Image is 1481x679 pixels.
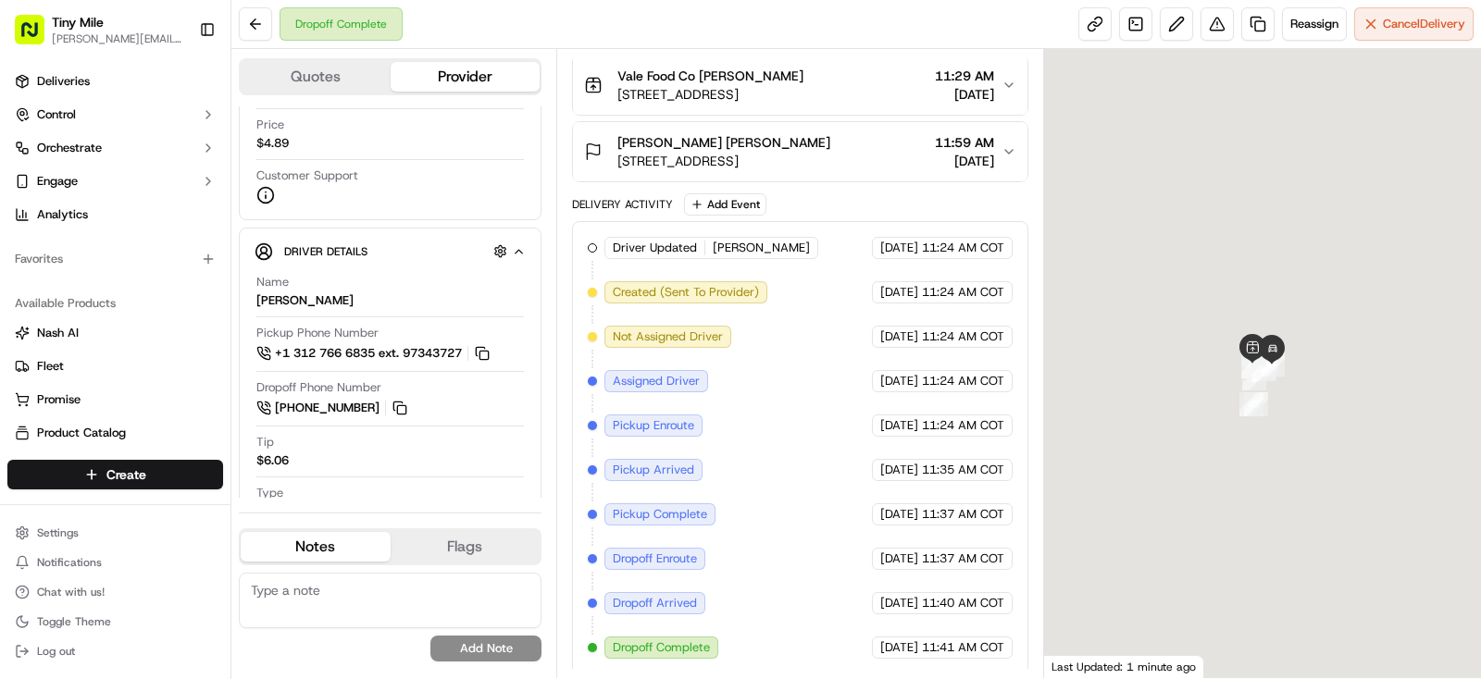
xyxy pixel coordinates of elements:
a: Deliveries [7,67,223,96]
a: Analytics [7,200,223,229]
a: Product Catalog [15,425,216,441]
a: Promise [15,391,216,408]
span: Driver Updated [613,240,697,256]
span: Pickup Arrived [613,462,694,478]
button: Reassign [1282,7,1347,41]
span: [STREET_ADDRESS] [617,152,830,170]
span: 11:40 AM COT [922,595,1004,611]
span: 11:35 AM COT [922,462,1004,478]
button: Tiny Mile [52,13,104,31]
a: +1 312 766 6835 ext. 97343727 [256,343,492,364]
span: Orchestrate [37,140,102,156]
span: [DATE] [880,595,918,611]
div: 7 [1241,354,1265,378]
button: Provider [391,62,541,92]
button: Log out [7,638,223,664]
span: Price [256,117,284,133]
span: Assigned Driver [613,373,700,389]
img: 1736555255976-a54dd68f-1ca7-489b-9aae-adbdc363a1c4 [19,177,52,210]
span: [DATE] [880,373,918,389]
span: $4.89 [256,135,289,152]
button: Control [7,100,223,130]
div: Delivery Activity [572,197,673,212]
div: 3 [1244,392,1268,416]
div: Last Updated: 1 minute ago [1044,655,1204,678]
button: Flags [391,532,541,562]
button: Chat with us! [7,579,223,605]
span: 11:24 AM COT [922,328,1004,345]
span: Dropoff Arrived [613,595,697,611]
span: Type [256,485,283,501]
span: [DATE] [880,550,918,567]
span: Engage [37,173,78,190]
input: Got a question? Start typing here... [48,119,333,139]
button: Start new chat [315,182,337,204]
div: 💻 [156,270,171,285]
div: 5 [1242,366,1266,390]
div: Available Products [7,289,223,318]
a: 📗Knowledge Base [11,261,149,294]
span: Fleet [37,358,64,375]
span: Cancel Delivery [1383,16,1465,32]
span: Promise [37,391,81,408]
button: Driver Details [255,236,526,266]
button: CancelDelivery [1354,7,1474,41]
a: Powered byPylon [131,313,224,327]
span: Name [256,274,289,290]
span: 11:24 AM COT [922,417,1004,434]
button: Fleet [7,352,223,381]
button: Nash AI [7,318,223,348]
span: Not Assigned Driver [613,328,723,345]
button: Settings [7,520,223,546]
div: 9 [1261,352,1285,377]
span: Toggle Theme [37,614,111,629]
div: 📗 [19,270,33,285]
span: Driver Details [284,244,367,259]
span: 11:29 AM [935,67,994,85]
span: Analytics [37,206,88,223]
div: We're available if you need us! [63,195,234,210]
span: Dropoff Complete [613,639,710,656]
span: Knowledge Base [37,268,142,287]
span: [DATE] [935,152,994,170]
button: Vale Food Co [PERSON_NAME][STREET_ADDRESS]11:29 AM[DATE] [573,56,1027,115]
span: [DATE] [880,462,918,478]
span: 11:24 AM COT [922,284,1004,301]
span: 11:41 AM COT [922,639,1004,656]
span: Pickup Phone Number [256,325,379,341]
span: Notifications [37,555,102,570]
span: Dropoff Phone Number [256,379,381,396]
a: Fleet [15,358,216,375]
button: Orchestrate [7,133,223,163]
span: [DATE] [880,417,918,434]
button: Notes [241,532,391,562]
span: Pickup Enroute [613,417,694,434]
button: Promise [7,385,223,414]
a: [PHONE_NUMBER] [256,398,410,418]
div: Start new chat [63,177,304,195]
span: Settings [37,525,79,540]
button: Engage [7,167,223,196]
span: [DATE] [880,240,918,256]
span: [STREET_ADDRESS] [617,85,803,104]
a: Nash AI [15,325,216,341]
span: Create [106,465,146,484]
span: Product Catalog [37,425,126,441]
div: [PERSON_NAME] [256,292,354,309]
span: Vale Food Co [PERSON_NAME] [617,67,803,85]
span: +1 312 766 6835 ext. 97343727 [275,345,462,362]
span: Log out [37,644,75,659]
span: Deliveries [37,73,90,90]
span: Dropoff Enroute [613,550,697,567]
button: [PERSON_NAME][EMAIL_ADDRESS] [52,31,184,46]
span: Pylon [184,314,224,327]
a: 💻API Documentation [149,261,305,294]
button: Product Catalog [7,418,223,448]
span: 11:24 AM COT [922,240,1004,256]
button: Quotes [241,62,391,92]
button: Notifications [7,549,223,575]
